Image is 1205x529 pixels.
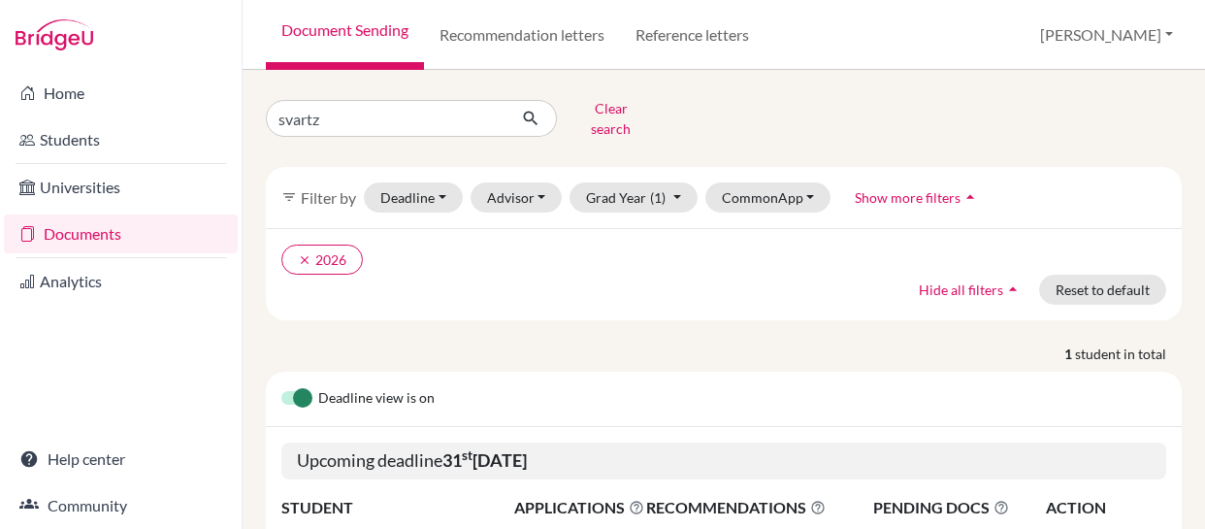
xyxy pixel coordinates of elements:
span: (1) [650,189,666,206]
a: Home [4,74,238,113]
input: Find student by name... [266,100,506,137]
span: PENDING DOCS [873,496,1044,519]
button: [PERSON_NAME] [1031,17,1182,53]
button: Show more filtersarrow_drop_up [838,182,996,213]
th: STUDENT [281,495,513,520]
span: student in total [1075,344,1182,364]
a: Universities [4,168,238,207]
button: Deadline [364,182,463,213]
b: 31 [DATE] [442,449,527,471]
i: arrow_drop_up [961,187,980,207]
a: Documents [4,215,238,253]
img: Bridge-U [16,19,93,50]
span: Show more filters [855,189,961,206]
button: clear2026 [281,245,363,275]
sup: st [462,447,472,463]
a: Analytics [4,262,238,301]
h5: Upcoming deadline [281,443,1166,479]
a: Students [4,120,238,159]
span: RECOMMENDATIONS [646,496,826,519]
span: Deadline view is on [318,387,435,411]
strong: 1 [1064,344,1075,364]
span: APPLICATIONS [514,496,644,519]
i: clear [298,253,311,267]
button: Advisor [471,182,563,213]
button: CommonApp [705,182,831,213]
span: Filter by [301,188,356,207]
a: Community [4,486,238,525]
span: Hide all filters [919,281,1003,298]
button: Grad Year(1) [570,182,698,213]
th: ACTION [1045,495,1166,520]
button: Reset to default [1039,275,1166,305]
button: Clear search [557,93,665,144]
i: arrow_drop_up [1003,280,1023,299]
i: filter_list [281,189,297,205]
button: Hide all filtersarrow_drop_up [902,275,1039,305]
a: Help center [4,440,238,479]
